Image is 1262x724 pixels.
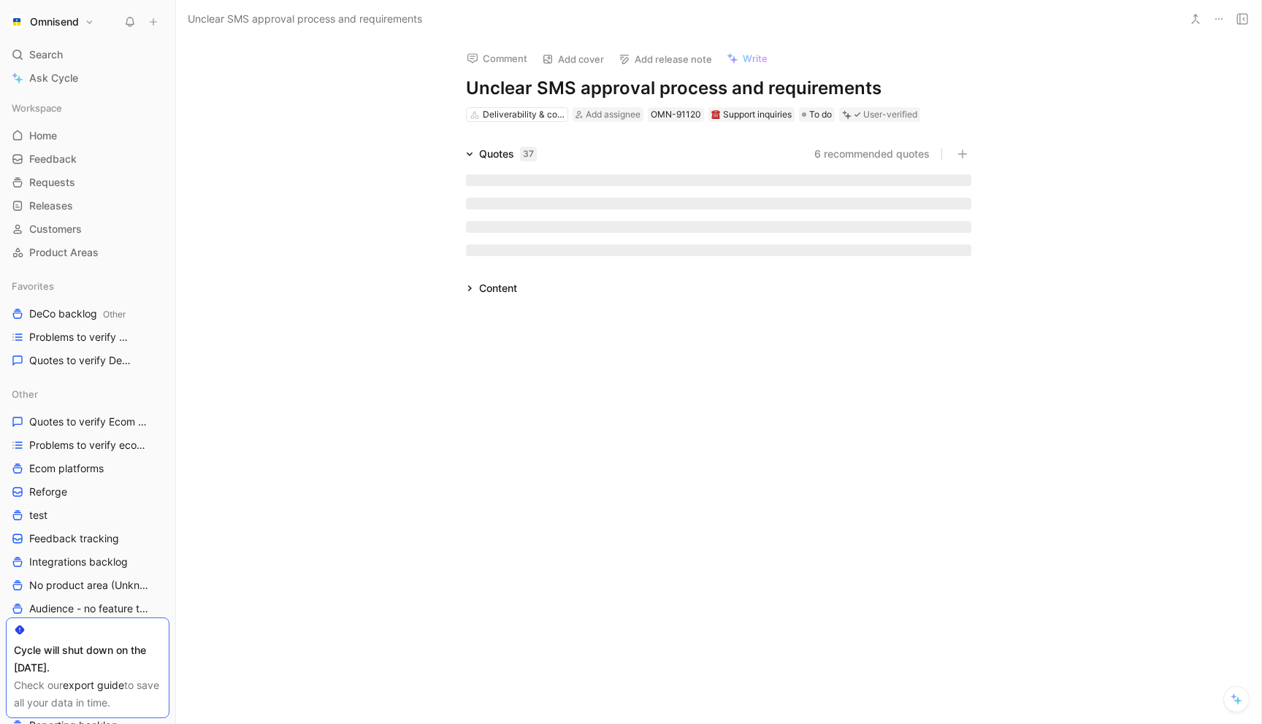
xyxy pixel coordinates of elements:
[6,195,169,217] a: Releases
[6,275,169,297] div: Favorites
[14,642,161,677] div: Cycle will shut down on the [DATE].
[29,46,63,63] span: Search
[814,145,930,163] button: 6 recommended quotes
[6,12,98,32] button: OmnisendOmnisend
[29,152,77,166] span: Feedback
[29,601,149,616] span: Audience - no feature tag
[6,528,169,550] a: Feedback tracking
[6,434,169,456] a: Problems to verify ecom platforms
[103,309,126,320] span: Other
[6,504,169,526] a: test
[6,218,169,240] a: Customers
[799,107,835,122] div: To do
[6,148,169,170] a: Feedback
[29,330,134,344] span: Problems to verify DeCo
[483,107,565,122] div: Deliverability & compliance
[479,280,517,297] div: Content
[30,15,79,28] h1: Omnisend
[612,49,719,69] button: Add release note
[711,110,720,119] img: ☎️
[6,411,169,433] a: Quotes to verify Ecom platforms
[6,67,169,89] a: Ask Cycle
[29,438,153,452] span: Problems to verify ecom platforms
[460,280,523,297] div: Content
[520,147,537,161] div: 37
[711,107,792,122] div: Support inquiries
[6,44,169,66] div: Search
[29,461,104,476] span: Ecom platforms
[6,97,169,119] div: Workspace
[586,109,640,120] span: Add assignee
[29,555,128,569] span: Integrations backlog
[720,48,774,69] button: Write
[466,77,971,100] h1: Unclear SMS approval process and requirements
[6,383,169,405] div: Other
[29,578,150,593] span: No product area (Unknowns)
[743,52,768,65] span: Write
[29,485,67,499] span: Reforge
[479,145,537,163] div: Quotes
[29,307,126,322] span: DeCo backlog
[29,415,152,429] span: Quotes to verify Ecom platforms
[9,15,24,29] img: Omnisend
[863,107,917,122] div: User-verified
[6,242,169,263] a: Product Areas
[29,353,132,368] span: Quotes to verify DeCo
[6,551,169,573] a: Integrations backlog
[29,531,119,546] span: Feedback tracking
[29,222,82,236] span: Customers
[6,598,169,620] a: Audience - no feature tag
[6,326,169,348] a: Problems to verify DeCo
[188,10,422,28] span: Unclear SMS approval process and requirements
[6,574,169,596] a: No product area (Unknowns)
[6,125,169,147] a: Home
[29,175,75,190] span: Requests
[6,481,169,503] a: Reforge
[12,101,62,115] span: Workspace
[12,387,38,401] span: Other
[460,145,543,163] div: Quotes37
[708,107,795,122] div: ☎️Support inquiries
[12,279,54,293] span: Favorites
[29,508,47,523] span: test
[6,172,169,193] a: Requests
[29,69,78,87] span: Ask Cycle
[6,350,169,371] a: Quotes to verify DeCo
[14,677,161,712] div: Check our to save all your data in time.
[6,303,169,325] a: DeCo backlogOther
[29,245,99,260] span: Product Areas
[29,128,57,143] span: Home
[460,48,534,69] button: Comment
[29,199,73,213] span: Releases
[6,458,169,480] a: Ecom platforms
[63,679,124,691] a: export guide
[535,49,611,69] button: Add cover
[651,107,701,122] div: OMN-91120
[809,107,832,122] span: To do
